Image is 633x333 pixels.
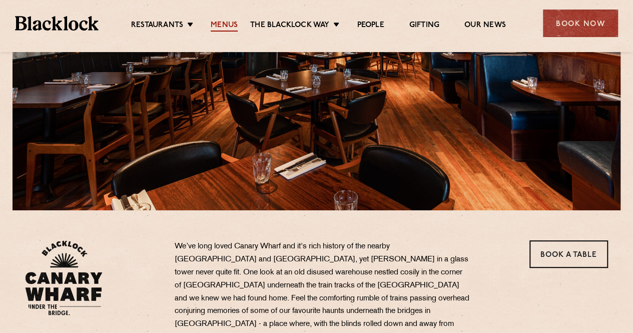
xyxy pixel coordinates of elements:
a: Restaurants [131,21,183,32]
a: Our News [464,21,506,32]
a: Menus [211,21,238,32]
a: People [357,21,384,32]
a: The Blacklock Way [250,21,329,32]
div: Book Now [543,10,618,37]
a: Gifting [409,21,439,32]
img: BL_CW_Logo_Website.svg [25,240,103,315]
a: Book a Table [529,240,608,268]
img: BL_Textured_Logo-footer-cropped.svg [15,16,99,30]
